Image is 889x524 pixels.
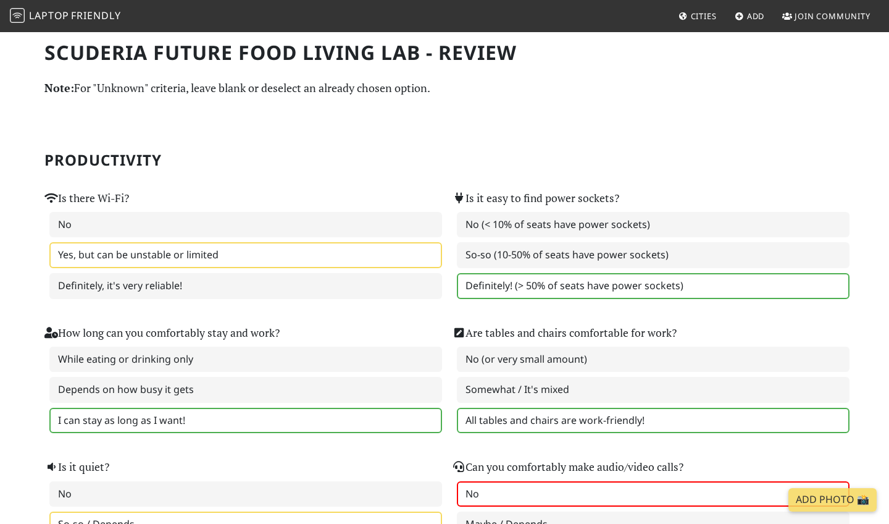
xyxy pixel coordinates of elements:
[44,324,280,342] label: How long can you comfortably stay and work?
[747,11,765,22] span: Add
[44,190,129,207] label: Is there Wi-Fi?
[44,41,845,64] h1: Scuderia Future Food Living Lab - Review
[10,8,25,23] img: LaptopFriendly
[49,273,442,299] label: Definitely, it's very reliable!
[795,11,870,22] span: Join Community
[44,458,109,476] label: Is it quiet?
[49,242,442,268] label: Yes, but can be unstable or limited
[457,347,849,373] label: No (or very small amount)
[788,488,877,512] a: Add Photo 📸
[452,458,683,476] label: Can you comfortably make audio/video calls?
[49,212,442,238] label: No
[49,408,442,434] label: I can stay as long as I want!
[29,9,69,22] span: Laptop
[44,80,74,95] strong: Note:
[49,347,442,373] label: While eating or drinking only
[49,481,442,507] label: No
[71,9,120,22] span: Friendly
[49,377,442,403] label: Depends on how busy it gets
[691,11,717,22] span: Cities
[44,151,845,169] h2: Productivity
[10,6,121,27] a: LaptopFriendly LaptopFriendly
[457,408,849,434] label: All tables and chairs are work-friendly!
[44,79,845,97] p: For "Unknown" criteria, leave blank or deselect an already chosen option.
[457,212,849,238] label: No (< 10% of seats have power sockets)
[777,5,875,27] a: Join Community
[457,242,849,268] label: So-so (10-50% of seats have power sockets)
[730,5,770,27] a: Add
[457,481,849,507] label: No
[452,324,677,342] label: Are tables and chairs comfortable for work?
[457,377,849,403] label: Somewhat / It's mixed
[674,5,722,27] a: Cities
[457,273,849,299] label: Definitely! (> 50% of seats have power sockets)
[452,190,619,207] label: Is it easy to find power sockets?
